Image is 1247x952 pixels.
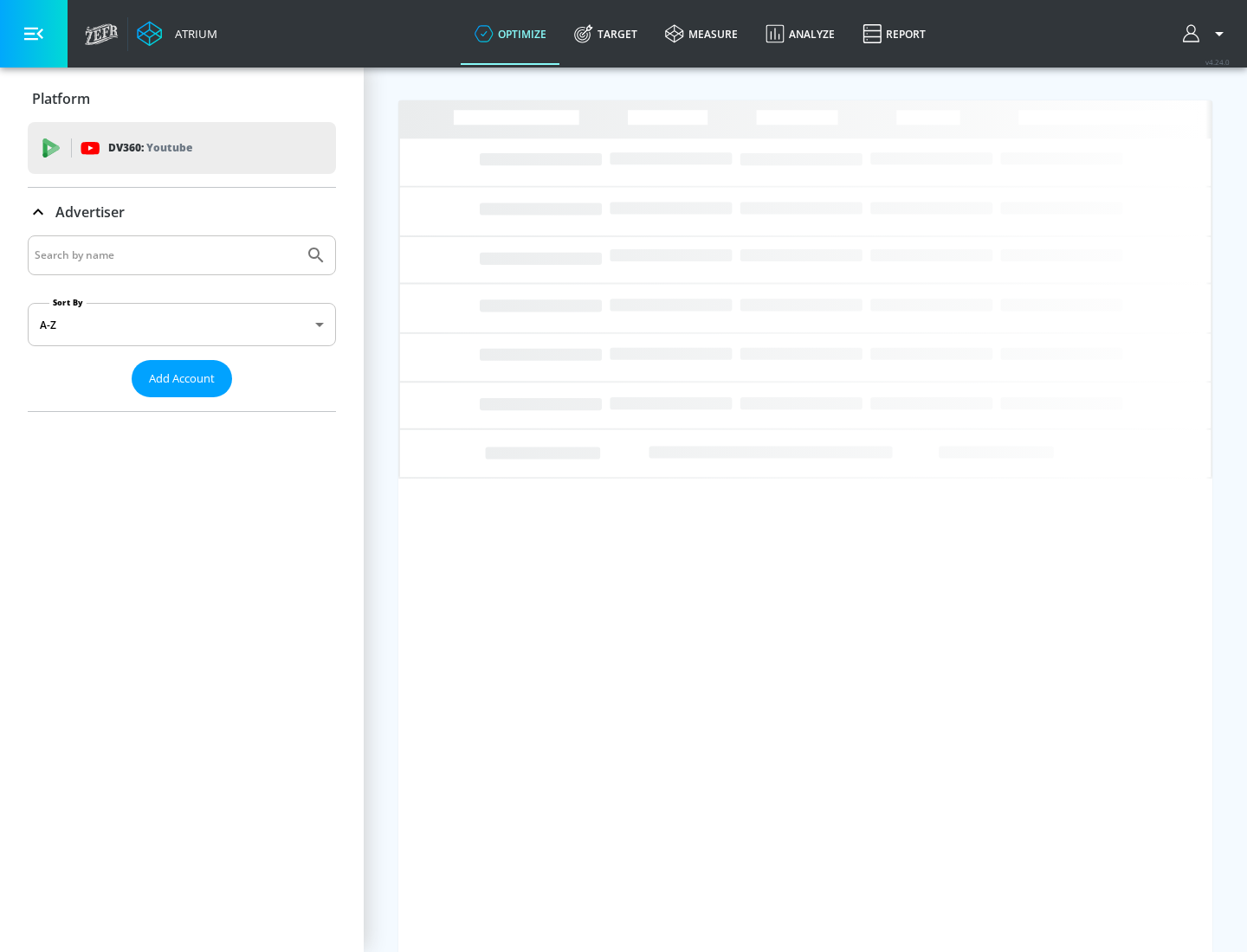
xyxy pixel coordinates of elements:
button: Add Account [132,360,232,397]
div: A-Z [28,303,336,346]
p: DV360: [108,138,192,158]
div: Advertiser [28,188,336,236]
a: Target [560,3,651,65]
a: optimize [461,3,560,65]
input: Search by name [35,244,297,267]
a: Analyze [752,3,849,65]
span: Add Account [149,369,215,389]
nav: list of Advertiser [28,397,336,411]
div: Advertiser [28,235,336,411]
div: DV360: Youtube [28,122,336,174]
label: Sort By [49,297,87,308]
div: Platform [28,74,336,123]
div: Atrium [168,26,217,42]
p: Youtube [146,138,192,157]
a: measure [651,3,752,65]
p: Advertiser [55,203,125,222]
p: Platform [32,89,90,108]
a: Report [849,3,940,65]
a: Atrium [137,21,217,47]
span: v 4.24.0 [1205,57,1230,67]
